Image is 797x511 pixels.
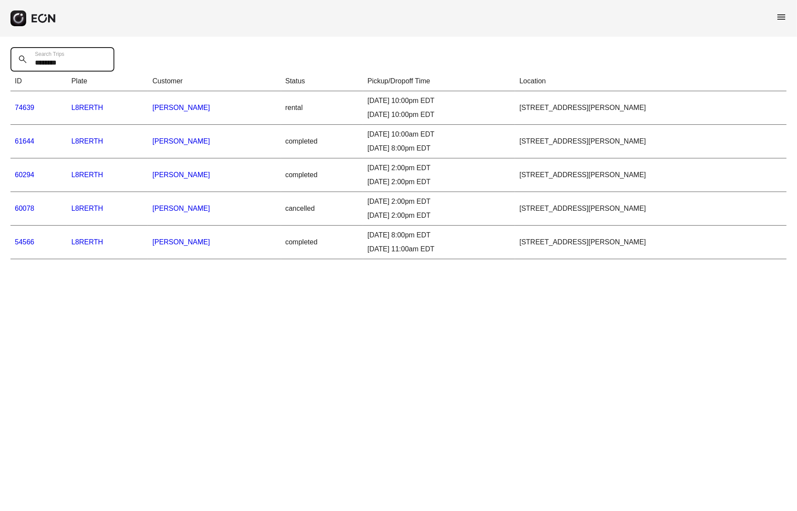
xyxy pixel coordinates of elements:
div: [DATE] 8:00pm EDT [368,230,511,240]
td: cancelled [281,192,363,226]
a: L8RERTH [71,238,103,246]
th: Location [515,72,787,91]
a: 60078 [15,205,34,212]
th: Status [281,72,363,91]
td: [STREET_ADDRESS][PERSON_NAME] [515,125,787,158]
div: [DATE] 10:00am EDT [368,129,511,140]
th: ID [10,72,67,91]
td: completed [281,158,363,192]
a: L8RERTH [71,205,103,212]
a: 74639 [15,104,34,111]
div: [DATE] 2:00pm EDT [368,196,511,207]
span: menu [776,12,787,22]
div: [DATE] 2:00pm EDT [368,177,511,187]
a: [PERSON_NAME] [152,238,210,246]
td: [STREET_ADDRESS][PERSON_NAME] [515,91,787,125]
td: [STREET_ADDRESS][PERSON_NAME] [515,158,787,192]
th: Pickup/Dropoff Time [363,72,515,91]
div: [DATE] 2:00pm EDT [368,163,511,173]
a: [PERSON_NAME] [152,104,210,111]
th: Customer [148,72,281,91]
a: [PERSON_NAME] [152,205,210,212]
a: 61644 [15,137,34,145]
td: completed [281,226,363,259]
label: Search Trips [35,51,64,58]
th: Plate [67,72,148,91]
td: rental [281,91,363,125]
a: L8RERTH [71,171,103,178]
a: [PERSON_NAME] [152,137,210,145]
td: completed [281,125,363,158]
a: 54566 [15,238,34,246]
a: L8RERTH [71,104,103,111]
div: [DATE] 2:00pm EDT [368,210,511,221]
div: [DATE] 8:00pm EDT [368,143,511,154]
div: [DATE] 10:00pm EDT [368,110,511,120]
td: [STREET_ADDRESS][PERSON_NAME] [515,192,787,226]
a: 60294 [15,171,34,178]
div: [DATE] 10:00pm EDT [368,96,511,106]
a: [PERSON_NAME] [152,171,210,178]
div: [DATE] 11:00am EDT [368,244,511,254]
td: [STREET_ADDRESS][PERSON_NAME] [515,226,787,259]
a: L8RERTH [71,137,103,145]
